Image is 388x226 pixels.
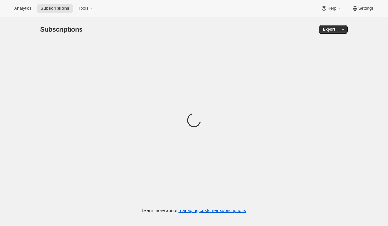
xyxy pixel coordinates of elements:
span: Subscriptions [40,6,69,11]
button: Help [317,4,346,13]
button: Settings [348,4,378,13]
p: Learn more about [142,207,246,214]
span: Export [323,27,335,32]
button: Export [319,25,339,34]
span: Tools [78,6,88,11]
button: Tools [74,4,99,13]
span: Subscriptions [40,26,83,33]
span: Help [327,6,336,11]
button: Subscriptions [37,4,73,13]
button: Analytics [10,4,35,13]
span: Analytics [14,6,31,11]
a: managing customer subscriptions [178,208,246,213]
span: Settings [358,6,374,11]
